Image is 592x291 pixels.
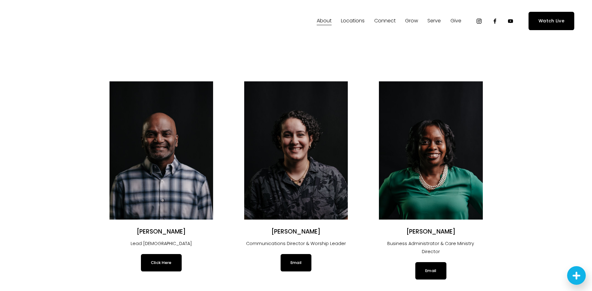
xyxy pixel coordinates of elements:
a: YouTube [507,18,514,24]
span: Grow [405,16,418,25]
h2: [PERSON_NAME] [110,228,213,236]
span: About [317,16,332,25]
a: Click Here [141,254,182,271]
p: Lead [DEMOGRAPHIC_DATA] [110,240,213,248]
span: Locations [341,16,365,25]
span: Connect [374,16,396,25]
p: Business Administrator & Care Ministry Director [379,240,482,256]
span: Give [450,16,461,25]
p: Communications Director & Worship Leader [244,240,348,248]
a: folder dropdown [317,16,332,26]
a: Email [415,262,446,280]
a: Facebook [492,18,498,24]
h2: [PERSON_NAME] [244,228,348,236]
h2: [PERSON_NAME] [379,228,482,236]
a: folder dropdown [405,16,418,26]
a: folder dropdown [341,16,365,26]
a: Email [281,254,311,271]
img: Angélica Smith [244,81,348,220]
a: folder dropdown [427,16,441,26]
a: Watch Live [529,12,574,30]
a: folder dropdown [374,16,396,26]
span: Serve [427,16,441,25]
img: Fellowship Memphis [18,15,105,27]
a: Instagram [476,18,482,24]
a: folder dropdown [450,16,461,26]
